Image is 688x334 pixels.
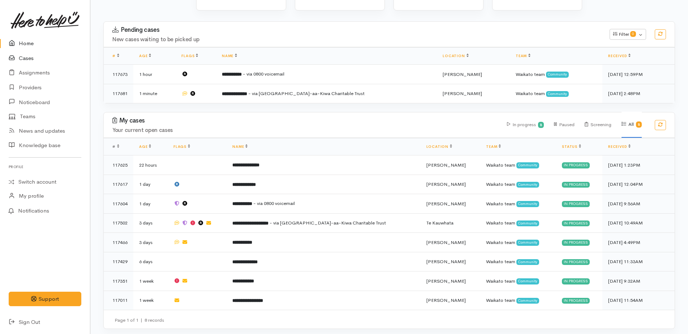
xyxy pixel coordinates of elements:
[516,240,539,245] span: Community
[554,112,575,138] div: Paused
[562,278,590,284] div: In progress
[480,194,556,214] td: Waikato team
[630,31,636,37] span: 0
[516,278,539,284] span: Community
[480,175,556,194] td: Waikato team
[480,155,556,175] td: Waikato team
[104,213,133,233] td: 117502
[139,53,151,58] a: Age
[602,194,675,214] td: [DATE] 9:56AM
[426,201,466,207] span: [PERSON_NAME]
[516,220,539,226] span: Community
[562,144,581,149] a: Status
[112,26,601,34] h3: Pending cases
[546,91,569,97] span: Community
[115,317,164,323] small: Page 1 of 1 8 records
[610,29,646,40] button: Filter0
[181,53,198,58] a: Flags
[480,233,556,252] td: Waikato team
[9,292,81,307] button: Support
[112,37,601,43] h4: New cases waiting to be picked up
[486,144,501,149] a: Team
[133,65,176,84] td: 1 hour
[510,65,602,84] td: Waikato team
[516,298,539,304] span: Community
[562,201,590,207] div: In progress
[602,175,675,194] td: [DATE] 12:04PM
[104,271,133,291] td: 117351
[248,90,365,97] span: - via [GEOGRAPHIC_DATA]-aa-Kiwa Charitable Trust
[133,194,168,214] td: 1 day
[426,220,453,226] span: Te Kauwhata
[104,155,133,175] td: 117625
[112,127,498,133] h4: Your current open cases
[443,90,482,97] span: [PERSON_NAME]
[232,144,248,149] a: Name
[510,84,602,103] td: Waikato team
[141,317,142,323] span: |
[243,71,284,77] span: - via 0800 voicemail
[562,220,590,226] div: In progress
[133,291,168,310] td: 1 week
[516,53,530,58] a: Team
[253,200,295,206] span: - via 0800 voicemail
[104,233,133,252] td: 117466
[270,220,386,226] span: - via [GEOGRAPHIC_DATA]-aa-Kiwa Charitable Trust
[426,239,466,245] span: [PERSON_NAME]
[608,144,631,149] a: Received
[112,53,119,58] a: #
[480,213,556,233] td: Waikato team
[133,155,168,175] td: 22 hours
[104,65,133,84] td: 117673
[480,252,556,271] td: Waikato team
[133,271,168,291] td: 1 week
[104,252,133,271] td: 117429
[222,53,237,58] a: Name
[480,291,556,310] td: Waikato team
[516,259,539,265] span: Community
[602,213,675,233] td: [DATE] 10:49AM
[622,112,642,138] div: All
[562,182,590,188] div: In progress
[443,53,468,58] a: Location
[638,122,640,127] b: 8
[133,213,168,233] td: 3 days
[562,298,590,304] div: In progress
[104,291,133,310] td: 117011
[585,112,611,138] div: Screening
[104,194,133,214] td: 117604
[507,112,544,138] div: In progress
[516,201,539,207] span: Community
[602,84,675,103] td: [DATE] 2:48PM
[602,252,675,271] td: [DATE] 11:33AM
[426,162,466,168] span: [PERSON_NAME]
[426,144,452,149] a: Location
[426,278,466,284] span: [PERSON_NAME]
[602,155,675,175] td: [DATE] 1:23PM
[443,71,482,77] span: [PERSON_NAME]
[562,259,590,265] div: In progress
[133,84,176,103] td: 1 minute
[608,53,631,58] a: Received
[112,144,119,149] span: #
[540,123,542,127] b: 8
[139,144,151,149] a: Age
[480,271,556,291] td: Waikato team
[112,117,498,124] h3: My cases
[602,65,675,84] td: [DATE] 12:59PM
[562,240,590,245] div: In progress
[133,175,168,194] td: 1 day
[562,162,590,168] div: In progress
[602,291,675,310] td: [DATE] 11:54AM
[602,271,675,291] td: [DATE] 9:32AM
[426,258,466,265] span: [PERSON_NAME]
[104,84,133,103] td: 117681
[516,182,539,188] span: Community
[546,72,569,77] span: Community
[133,252,168,271] td: 6 days
[426,297,466,303] span: [PERSON_NAME]
[9,162,81,172] h6: Profile
[104,175,133,194] td: 117617
[133,233,168,252] td: 3 days
[516,162,539,168] span: Community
